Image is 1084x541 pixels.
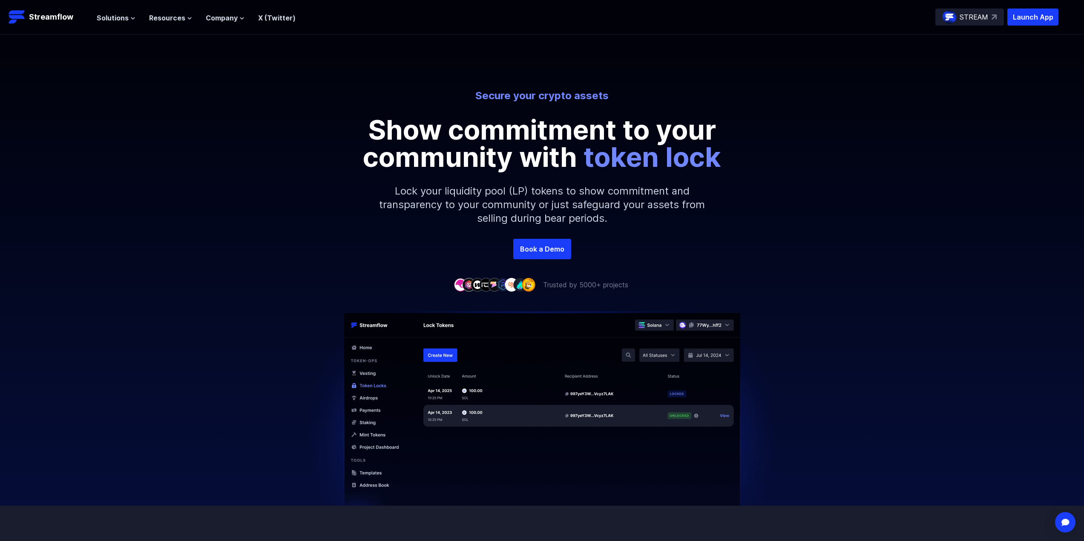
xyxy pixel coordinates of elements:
p: STREAM [960,12,988,22]
img: company-7 [505,278,518,291]
p: Trusted by 5000+ projects [543,280,628,290]
span: token lock [584,140,721,173]
p: Lock your liquidity pool (LP) tokens to show commitment and transparency to your community or jus... [359,171,725,239]
button: Company [206,13,244,23]
img: company-6 [496,278,510,291]
div: Open Intercom Messenger [1055,512,1075,532]
span: Solutions [97,13,129,23]
button: Resources [149,13,192,23]
p: Streamflow [29,11,73,23]
span: Company [206,13,238,23]
a: Book a Demo [513,239,571,259]
img: company-8 [513,278,527,291]
p: Show commitment to your community with [351,116,734,171]
a: Streamflow [9,9,88,26]
img: Hero Image [299,311,785,527]
img: streamflow-logo-circle.png [943,10,956,24]
img: company-9 [522,278,535,291]
button: Launch App [1007,9,1058,26]
img: Streamflow Logo [9,9,26,26]
p: Secure your crypto assets [306,89,778,103]
img: company-3 [471,278,484,291]
button: Solutions [97,13,135,23]
img: company-4 [479,278,493,291]
a: X (Twitter) [258,14,296,22]
img: company-1 [454,278,467,291]
img: company-5 [488,278,501,291]
img: company-2 [462,278,476,291]
span: Resources [149,13,185,23]
img: top-right-arrow.svg [992,14,997,20]
a: STREAM [935,9,1004,26]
